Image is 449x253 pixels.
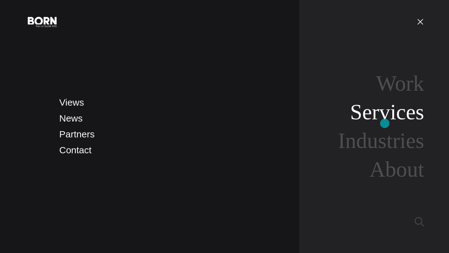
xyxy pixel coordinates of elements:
a: Views [59,97,84,107]
button: Open [413,15,428,28]
a: About [369,157,424,181]
a: Contact [59,145,91,155]
img: Search [415,217,424,227]
a: Work [376,71,424,95]
a: Partners [59,129,94,139]
a: Services [350,100,424,124]
a: News [59,113,83,123]
a: Industries [338,129,424,153]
